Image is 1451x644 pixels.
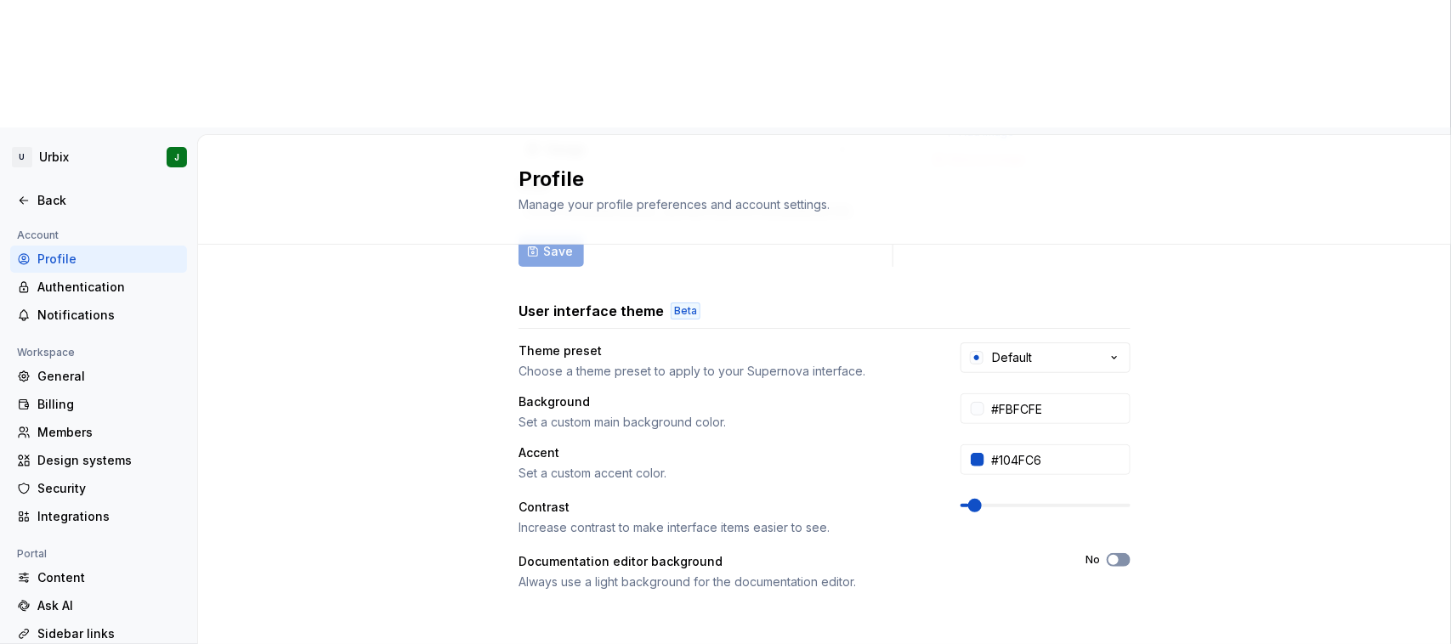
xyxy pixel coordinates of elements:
div: Increase contrast to make interface items easier to see. [519,519,930,536]
h3: User interface theme [519,301,664,321]
div: J [174,150,179,164]
div: Background [519,393,590,410]
div: Set a custom accent color. [519,465,930,482]
a: Back [10,187,187,214]
a: Ask AI [10,592,187,619]
div: Workspace [10,342,82,363]
span: Manage your profile preferences and account settings. [519,197,830,212]
div: Documentation editor background [519,553,723,570]
label: No [1085,553,1100,567]
div: Theme preset [519,342,602,359]
button: UUrbixJ [3,138,194,176]
a: Design systems [10,447,187,474]
a: Security [10,475,187,502]
div: Account [10,225,65,246]
div: Always use a light background for the documentation editor. [519,573,1055,590]
div: Members [37,424,180,441]
div: Security [37,480,180,497]
input: #104FC6 [984,444,1131,475]
div: Notifications [37,307,180,324]
div: Design systems [37,452,180,469]
div: Contrast [519,499,570,516]
a: General [10,363,187,390]
div: Sidebar links [37,625,180,642]
div: Content [37,569,180,586]
div: General [37,368,180,385]
div: Set a custom main background color. [519,414,930,431]
a: Integrations [10,503,187,530]
a: Authentication [10,274,187,301]
div: Profile [37,251,180,268]
h2: Profile [519,166,1110,193]
div: Authentication [37,279,180,296]
button: Default [961,342,1131,373]
div: Billing [37,396,180,413]
a: Notifications [10,302,187,329]
div: Choose a theme preset to apply to your Supernova interface. [519,363,930,380]
input: #FFFFFF [984,393,1131,424]
a: Profile [10,246,187,273]
a: Content [10,564,187,591]
div: Urbix [39,149,69,166]
a: Billing [10,391,187,418]
div: U [12,147,32,167]
div: Integrations [37,508,180,525]
a: Members [10,419,187,446]
div: Portal [10,544,54,564]
div: Ask AI [37,597,180,614]
div: Beta [671,302,700,319]
div: Default [992,349,1032,366]
div: Back [37,192,180,209]
div: Accent [519,444,559,461]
